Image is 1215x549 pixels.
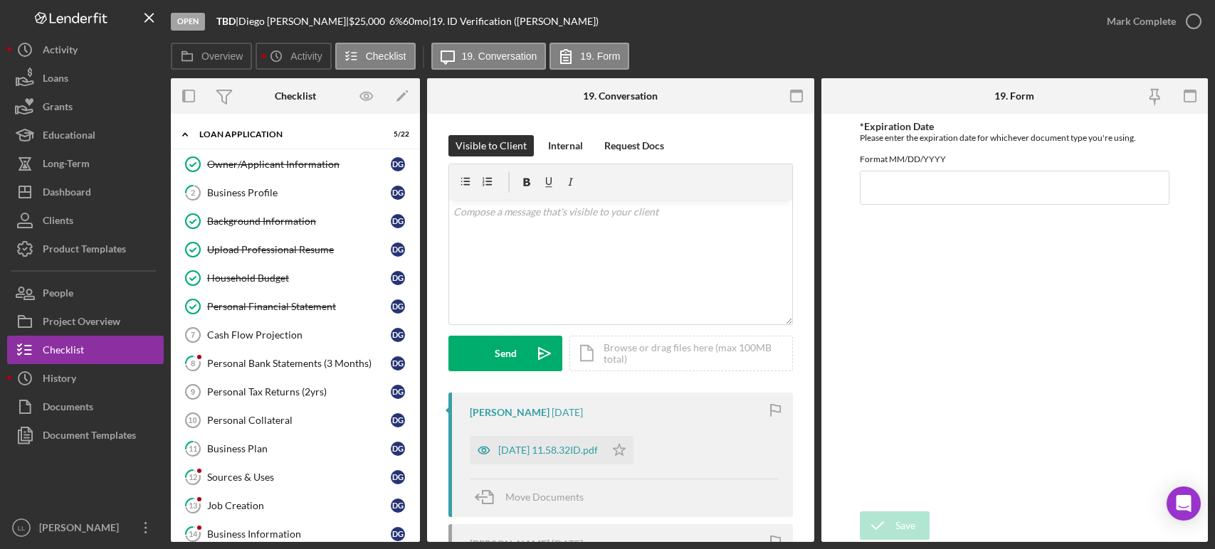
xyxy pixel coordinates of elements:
[552,407,583,418] time: 2025-09-13 19:45
[7,149,164,178] a: Long-Term
[178,264,413,292] a: Household BudgetDG
[895,511,915,540] div: Save
[207,471,391,483] div: Sources & Uses
[207,528,391,540] div: Business Information
[604,135,664,156] div: Request Docs
[191,331,195,339] tspan: 7
[275,90,316,102] div: Checklist
[495,336,517,371] div: Send
[583,90,658,102] div: 19. Conversation
[178,235,413,264] a: Upload Professional ResumeDG
[7,36,164,64] button: Activity
[207,159,391,170] div: Owner/Applicant Information
[178,463,413,491] a: 12Sources & UsesDG
[448,336,562,371] button: Send
[448,135,534,156] button: Visible to Client
[1167,486,1201,521] div: Open Intercom Messenger
[462,50,537,62] label: 19. Conversation
[994,90,1034,102] div: 19. Form
[391,413,405,427] div: D G
[498,444,598,456] div: [DATE] 11.58.32ID.pdf
[207,244,391,255] div: Upload Professional Resume
[178,321,413,349] a: 7Cash Flow ProjectionDG
[7,92,164,121] a: Grants
[7,178,164,206] button: Dashboard
[43,206,73,238] div: Clients
[389,16,403,27] div: 6 %
[43,92,73,124] div: Grants
[43,336,84,368] div: Checklist
[43,36,78,68] div: Activity
[7,513,164,542] button: LL[PERSON_NAME]
[391,356,405,371] div: D G
[199,130,374,139] div: Loan Application
[7,121,164,149] button: Educational
[191,388,195,396] tspan: 9
[43,178,91,210] div: Dashboard
[860,132,1169,164] div: Please enter the expiration date for whichever document type you're using. Format MM/DD/YYYY
[171,13,205,31] div: Open
[207,215,391,227] div: Background Information
[366,50,406,62] label: Checklist
[391,470,405,484] div: D G
[207,272,391,284] div: Household Budget
[43,121,95,153] div: Educational
[7,279,164,307] button: People
[189,501,197,510] tspan: 13
[36,513,128,545] div: [PERSON_NAME]
[349,15,385,27] span: $25,000
[549,43,629,70] button: 19. Form
[178,178,413,207] a: 2Business ProfileDG
[7,364,164,393] button: History
[290,50,322,62] label: Activity
[391,385,405,399] div: D G
[207,329,391,341] div: Cash Flow Projection
[7,206,164,235] button: Clients
[7,64,164,92] button: Loans
[189,529,198,538] tspan: 14
[216,16,238,27] div: |
[207,386,391,398] div: Personal Tax Returns (2yrs)
[456,135,527,156] div: Visible to Client
[256,43,331,70] button: Activity
[238,16,349,27] div: Diego [PERSON_NAME] |
[178,520,413,548] a: 14Business InformationDG
[597,135,671,156] button: Request Docs
[391,442,405,456] div: D G
[391,299,405,314] div: D G
[7,421,164,449] button: Document Templates
[391,157,405,171] div: D G
[18,524,26,532] text: LL
[860,511,930,540] button: Save
[178,292,413,321] a: Personal Financial StatementDG
[207,500,391,511] div: Job Creation
[178,378,413,406] a: 9Personal Tax Returns (2yrs)DG
[428,16,599,27] div: | 19. ID Verification ([PERSON_NAME])
[391,527,405,541] div: D G
[391,271,405,285] div: D G
[391,186,405,200] div: D G
[43,279,73,311] div: People
[470,407,549,418] div: [PERSON_NAME]
[201,50,243,62] label: Overview
[171,43,252,70] button: Overview
[7,307,164,336] a: Project Overview
[178,349,413,378] a: 8Personal Bank Statements (3 Months)DG
[43,64,68,96] div: Loans
[7,336,164,364] button: Checklist
[548,135,583,156] div: Internal
[207,187,391,198] div: Business Profile
[7,235,164,263] button: Product Templates
[189,444,197,453] tspan: 11
[43,235,126,267] div: Product Templates
[207,301,391,312] div: Personal Financial Statement
[178,207,413,235] a: Background InformationDG
[1093,7,1208,36] button: Mark Complete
